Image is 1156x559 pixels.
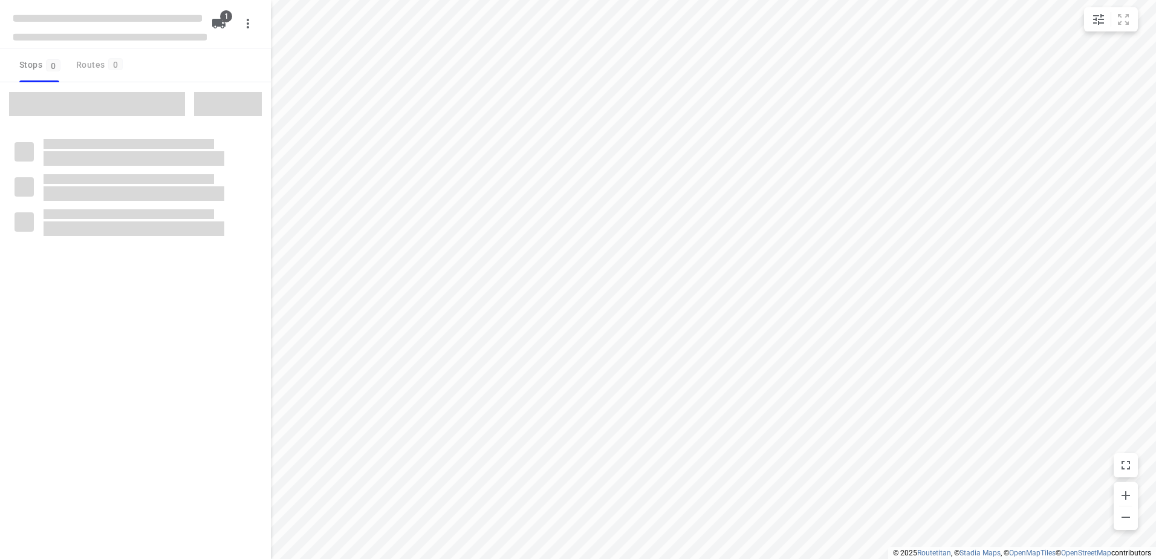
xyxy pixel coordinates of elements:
[1084,7,1138,31] div: small contained button group
[917,549,951,557] a: Routetitan
[1009,549,1056,557] a: OpenMapTiles
[893,549,1151,557] li: © 2025 , © , © © contributors
[960,549,1001,557] a: Stadia Maps
[1086,7,1111,31] button: Map settings
[1061,549,1111,557] a: OpenStreetMap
